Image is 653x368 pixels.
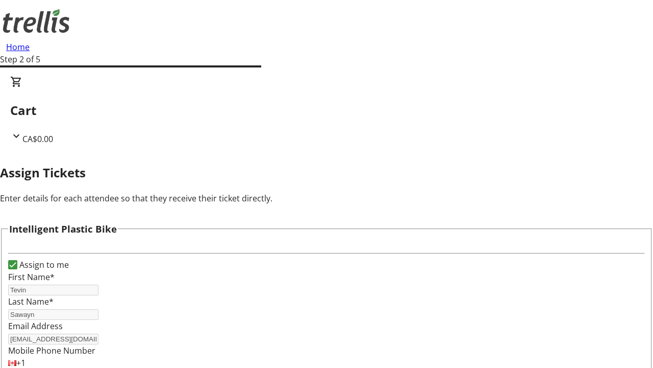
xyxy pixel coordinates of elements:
[22,133,53,145] span: CA$0.00
[10,101,643,120] h2: Cart
[8,320,63,332] label: Email Address
[8,296,54,307] label: Last Name*
[10,76,643,145] div: CartCA$0.00
[17,259,69,271] label: Assign to me
[9,222,117,236] h3: Intelligent Plastic Bike
[8,271,55,283] label: First Name*
[8,345,95,356] label: Mobile Phone Number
